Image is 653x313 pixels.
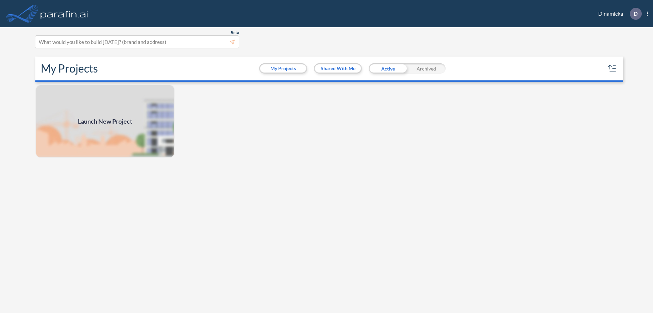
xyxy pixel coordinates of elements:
[634,11,638,17] p: D
[78,117,132,126] span: Launch New Project
[588,8,648,20] div: Dinamicka
[315,64,361,73] button: Shared With Me
[260,64,306,73] button: My Projects
[231,30,239,35] span: Beta
[39,7,89,20] img: logo
[607,63,618,74] button: sort
[35,84,175,158] img: add
[407,63,446,74] div: Archived
[369,63,407,74] div: Active
[35,84,175,158] a: Launch New Project
[41,62,98,75] h2: My Projects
